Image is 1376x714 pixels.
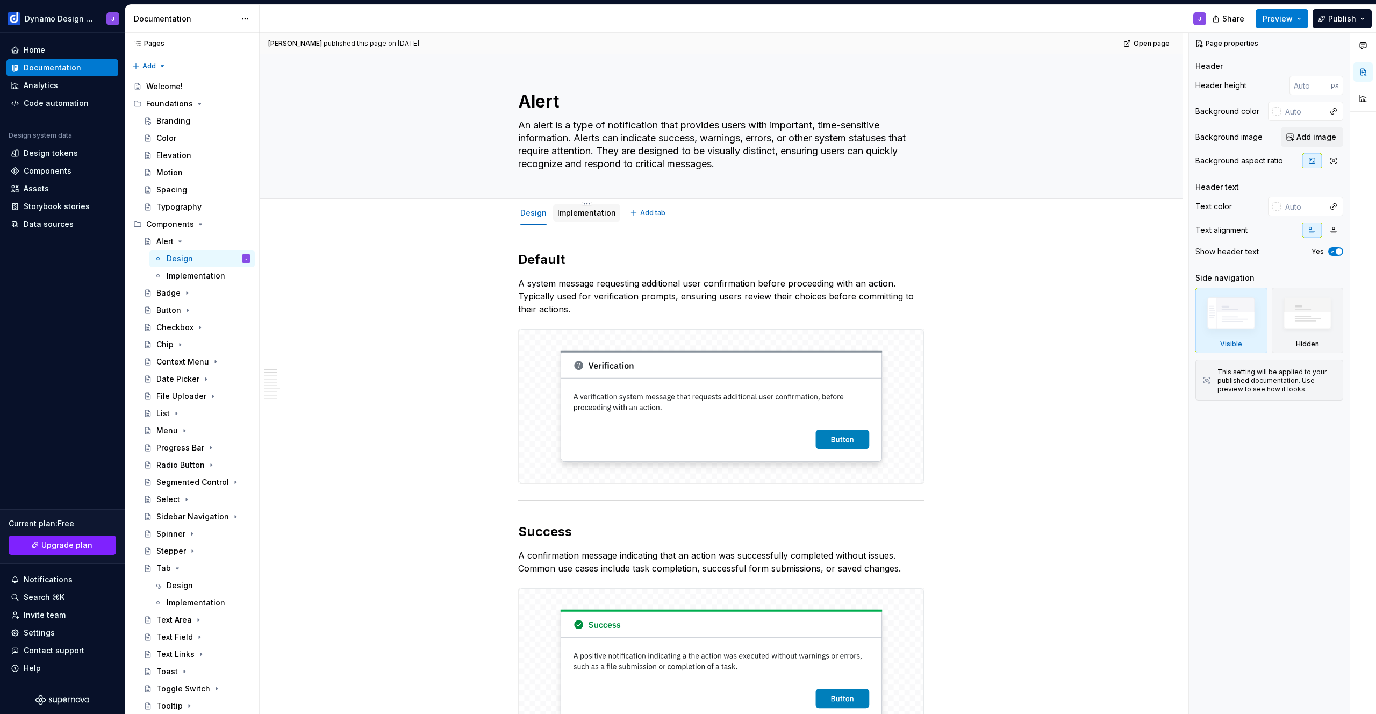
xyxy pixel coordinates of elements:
div: Documentation [134,13,235,24]
a: Tab [139,560,255,577]
div: Hidden [1272,288,1344,353]
div: Button [156,305,181,316]
div: Select [156,494,180,505]
span: Add [142,62,156,70]
div: Help [24,663,41,674]
div: Code automation [24,98,89,109]
a: Data sources [6,216,118,233]
div: Dynamo Design System [25,13,94,24]
h2: Success [518,523,924,540]
span: Add image [1296,132,1336,142]
a: Implementation [149,267,255,284]
a: Components [6,162,118,180]
div: Implementation [553,201,620,224]
div: Notifications [24,574,73,585]
div: Contact support [24,645,84,656]
div: File Uploader [156,391,206,402]
p: px [1331,81,1339,90]
div: Visible [1195,288,1267,353]
button: Contact support [6,642,118,659]
img: c5f292b4-1c74-4827-b374-41971f8eb7d9.png [8,12,20,25]
div: Progress Bar [156,442,204,453]
a: Sidebar Navigation [139,508,255,525]
a: Assets [6,180,118,197]
a: Upgrade plan [9,535,116,555]
a: Motion [139,164,255,181]
a: Implementation [557,208,616,217]
p: A system message requesting additional user confirmation before proceeding with an action. Typica... [518,277,924,316]
div: Components [24,166,71,176]
a: Badge [139,284,255,302]
a: Implementation [149,594,255,611]
div: Storybook stories [24,201,90,212]
div: This setting will be applied to your published documentation. Use preview to see how it looks. [1217,368,1336,394]
div: List [156,408,170,419]
div: Typography [156,202,202,212]
div: Analytics [24,80,58,91]
textarea: Alert [516,89,922,115]
h2: Default [518,251,924,268]
a: Text Field [139,629,255,646]
div: Background aspect ratio [1195,155,1283,166]
div: Foundations [146,98,193,109]
div: Hidden [1296,340,1319,348]
a: Radio Button [139,456,255,474]
div: Spacing [156,184,187,195]
div: Chip [156,339,174,350]
span: Open page [1134,39,1170,48]
div: Alert [156,236,174,247]
div: Search ⌘K [24,592,64,603]
button: Add image [1281,127,1343,147]
div: Toggle Switch [156,683,210,694]
a: List [139,405,255,422]
div: Text color [1195,201,1232,212]
div: Badge [156,288,181,298]
button: Notifications [6,571,118,588]
div: Design [167,580,193,591]
svg: Supernova Logo [35,695,89,705]
a: Branding [139,112,255,130]
div: Stepper [156,546,186,556]
div: Header [1195,61,1223,72]
div: Visible [1220,340,1242,348]
div: Design tokens [24,148,78,159]
div: Data sources [24,219,74,230]
span: Preview [1263,13,1293,24]
div: Foundations [129,95,255,112]
a: Elevation [139,147,255,164]
div: J [1198,15,1201,23]
a: Home [6,41,118,59]
div: Components [129,216,255,233]
div: Implementation [167,270,225,281]
label: Yes [1311,247,1324,256]
div: Header height [1195,80,1246,91]
input: Auto [1289,76,1331,95]
a: Stepper [139,542,255,560]
a: Checkbox [139,319,255,336]
div: Invite team [24,610,66,620]
div: Date Picker [156,374,199,384]
button: Help [6,660,118,677]
div: Radio Button [156,460,205,470]
div: Elevation [156,150,191,161]
div: Settings [24,627,55,638]
div: Branding [156,116,190,126]
a: Design [520,208,547,217]
div: Menu [156,425,178,436]
a: Code automation [6,95,118,112]
div: Show header text [1195,246,1259,257]
button: Add [129,59,169,74]
div: Text Links [156,649,195,660]
a: Chip [139,336,255,353]
div: Sidebar Navigation [156,511,229,522]
div: Text Field [156,632,193,642]
div: Components [146,219,194,230]
a: Menu [139,422,255,439]
div: Design [516,201,551,224]
a: DesignJ [149,250,255,267]
img: 9f39f900-1898-48ad-b6d5-db8cb856c922.svg [519,329,924,483]
span: Add tab [640,209,665,217]
div: published this page on [DATE] [324,39,419,48]
div: Spinner [156,529,185,539]
textarea: An alert is a type of notification that provides users with important, time-sensitive information... [516,117,922,173]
